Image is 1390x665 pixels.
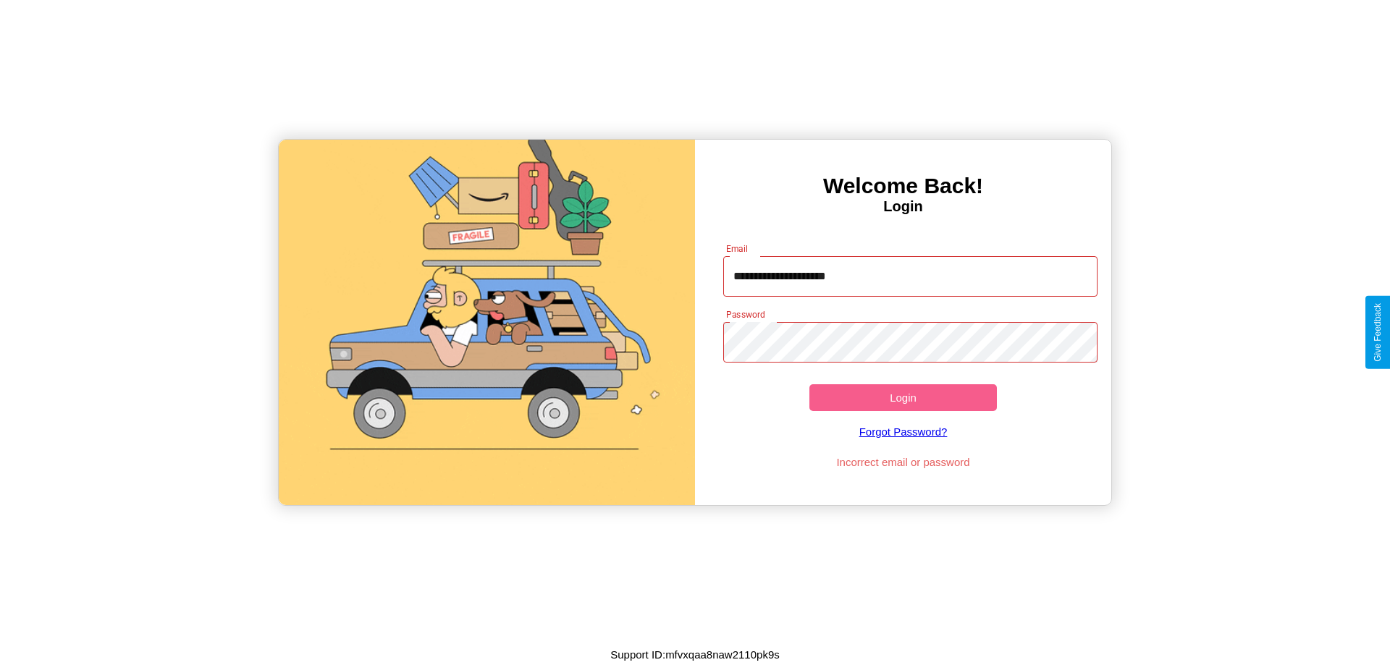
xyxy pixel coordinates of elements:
img: gif [279,140,695,505]
button: Login [809,384,997,411]
h4: Login [695,198,1111,215]
a: Forgot Password? [716,411,1091,452]
label: Password [726,308,764,321]
label: Email [726,242,749,255]
p: Incorrect email or password [716,452,1091,472]
p: Support ID: mfvxqaa8naw2110pk9s [610,645,779,664]
div: Give Feedback [1373,303,1383,362]
h3: Welcome Back! [695,174,1111,198]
